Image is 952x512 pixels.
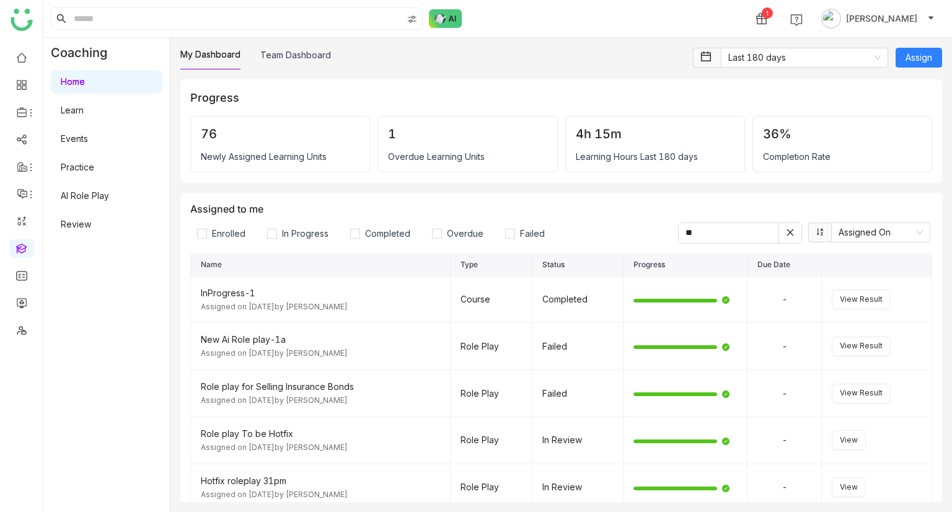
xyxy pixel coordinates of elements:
[846,12,917,25] span: [PERSON_NAME]
[532,254,624,276] th: Status
[747,276,822,324] td: -
[442,228,488,239] span: Overdue
[515,228,550,239] span: Failed
[201,427,440,441] div: Role play To be Hotfix
[61,219,91,229] a: Review
[839,223,923,242] nz-select-item: Assigned On
[763,126,922,141] div: 36%
[576,126,734,141] div: 4h 15m
[747,323,822,370] td: -
[840,340,883,352] span: View Result
[461,433,522,447] div: Role Play
[407,14,417,24] img: search-type.svg
[190,89,932,106] div: Progress
[832,430,866,450] button: View
[388,126,547,141] div: 1
[201,333,440,346] div: New Ai Role play-1a
[61,190,109,201] a: AI Role Play
[191,254,451,276] th: Name
[190,203,932,244] div: Assigned to me
[747,464,822,511] td: -
[201,380,440,394] div: Role play for Selling Insurance Bonds
[790,14,803,26] img: help.svg
[728,48,881,67] nz-select-item: Last 180 days
[201,301,440,313] div: Assigned on [DATE] by [PERSON_NAME]
[180,49,240,60] a: My Dashboard
[542,387,613,400] div: Failed
[461,340,522,353] div: Role Play
[429,9,462,28] img: ask-buddy-normal.svg
[832,384,891,404] button: View Result
[819,9,937,29] button: [PERSON_NAME]
[11,9,33,31] img: logo
[840,294,883,306] span: View Result
[896,48,942,68] button: Assign
[201,126,359,141] div: 76
[906,51,932,64] span: Assign
[201,395,440,407] div: Assigned on [DATE] by [PERSON_NAME]
[832,289,891,309] button: View Result
[260,50,331,60] a: Team Dashboard
[461,293,522,306] div: Course
[624,254,747,276] th: Progress
[747,254,822,276] th: Due Date
[747,370,822,417] td: -
[821,9,841,29] img: avatar
[277,228,333,239] span: In Progress
[201,348,440,360] div: Assigned on [DATE] by [PERSON_NAME]
[461,480,522,494] div: Role Play
[207,228,250,239] span: Enrolled
[542,433,613,447] div: In Review
[840,435,858,446] span: View
[747,417,822,464] td: -
[201,442,440,454] div: Assigned on [DATE] by [PERSON_NAME]
[763,151,922,162] div: Completion Rate
[43,38,126,68] div: Coaching
[576,151,734,162] div: Learning Hours Last 180 days
[542,293,613,306] div: Completed
[840,387,883,399] span: View Result
[201,151,359,162] div: Newly Assigned Learning Units
[762,7,773,19] div: 1
[832,337,891,356] button: View Result
[840,482,858,493] span: View
[201,474,440,488] div: Hotfix roleplay 31pm
[61,162,94,172] a: Practice
[201,489,440,501] div: Assigned on [DATE] by [PERSON_NAME]
[542,340,613,353] div: Failed
[201,286,440,300] div: InProgress-1
[832,477,866,497] button: View
[388,151,547,162] div: Overdue Learning Units
[451,254,532,276] th: Type
[61,105,84,115] a: Learn
[461,387,522,400] div: Role Play
[61,133,88,144] a: Events
[61,76,85,87] a: Home
[542,480,613,494] div: In Review
[360,228,415,239] span: Completed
